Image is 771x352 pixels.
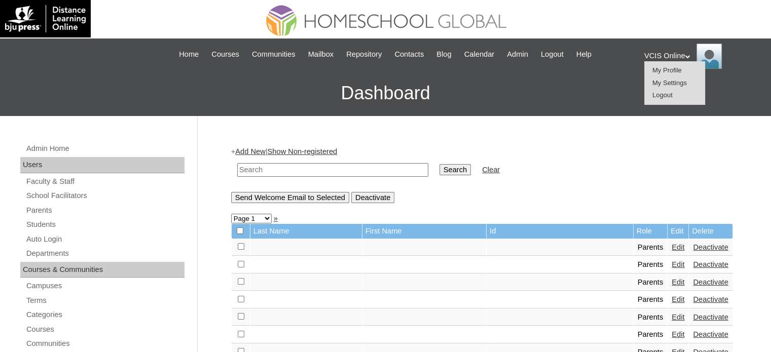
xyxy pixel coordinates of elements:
[672,330,684,338] a: Edit
[672,260,684,268] a: Edit
[389,49,429,60] a: Contacts
[464,49,494,60] span: Calendar
[20,262,185,278] div: Courses & Communities
[689,224,732,239] td: Delete
[25,175,185,188] a: Faculty & Staff
[25,247,185,260] a: Departments
[211,49,239,60] span: Courses
[25,204,185,217] a: Parents
[536,49,569,60] a: Logout
[634,309,668,326] td: Parents
[696,44,722,69] img: VCIS Online Admin
[303,49,339,60] a: Mailbox
[20,157,185,173] div: Users
[576,49,592,60] span: Help
[206,49,244,60] a: Courses
[644,44,761,69] div: VCIS Online
[672,295,684,303] a: Edit
[237,163,428,177] input: Search
[25,308,185,321] a: Categories
[231,146,733,203] div: + |
[431,49,456,60] a: Blog
[179,49,199,60] span: Home
[459,49,499,60] a: Calendar
[541,49,564,60] span: Logout
[231,192,349,203] input: Send Welcome Email to Selected
[274,214,278,222] a: »
[693,313,728,321] a: Deactivate
[634,291,668,308] td: Parents
[25,218,185,231] a: Students
[482,166,500,174] a: Clear
[252,49,296,60] span: Communities
[652,79,687,87] a: My Settings
[634,239,668,256] td: Parents
[25,294,185,307] a: Terms
[652,66,682,74] a: My Profile
[25,189,185,202] a: School Facilitators
[487,224,633,239] td: Id
[652,91,673,99] a: Logout
[668,224,688,239] td: Edit
[634,326,668,343] td: Parents
[25,323,185,336] a: Courses
[634,224,668,239] td: Role
[507,49,528,60] span: Admin
[267,147,337,155] a: Show Non-registered
[25,337,185,350] a: Communities
[672,243,684,251] a: Edit
[394,49,424,60] span: Contacts
[693,295,728,303] a: Deactivate
[308,49,334,60] span: Mailbox
[5,70,766,116] h3: Dashboard
[247,49,301,60] a: Communities
[693,278,728,286] a: Deactivate
[634,274,668,291] td: Parents
[5,5,86,32] img: logo-white.png
[693,260,728,268] a: Deactivate
[25,142,185,155] a: Admin Home
[672,313,684,321] a: Edit
[634,256,668,273] td: Parents
[250,224,362,239] td: Last Name
[25,280,185,292] a: Campuses
[502,49,533,60] a: Admin
[693,330,728,338] a: Deactivate
[436,49,451,60] span: Blog
[174,49,204,60] a: Home
[346,49,382,60] span: Repository
[351,192,394,203] input: Deactivate
[571,49,597,60] a: Help
[362,224,486,239] td: First Name
[341,49,387,60] a: Repository
[672,278,684,286] a: Edit
[693,243,728,251] a: Deactivate
[439,164,471,175] input: Search
[235,147,265,155] a: Add New
[25,233,185,246] a: Auto Login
